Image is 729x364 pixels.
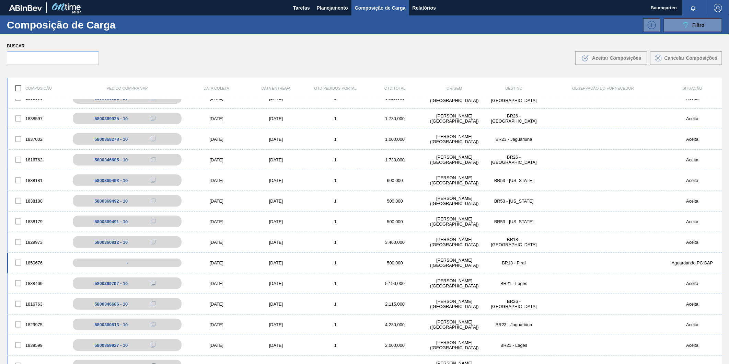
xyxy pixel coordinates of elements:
[8,194,68,208] div: 1838180
[146,135,160,143] div: Copiar
[306,178,365,183] div: 1
[246,260,305,265] div: [DATE]
[663,198,722,204] div: Aceita
[365,260,425,265] div: 500,000
[246,281,305,286] div: [DATE]
[187,86,246,90] div: Data coleta
[365,322,425,327] div: 4.230,000
[365,178,425,183] div: 600,000
[425,340,484,350] div: BAUMGARTEN - BLUMENAU (SC)
[94,322,128,327] div: 5800360813 - 10
[68,86,187,90] div: Pedido Compra SAP
[425,155,484,165] div: BAUMGARTEN - BLUMENAU (SC)
[484,281,544,286] div: BR21 - Lages
[306,116,365,121] div: 1
[425,196,484,206] div: BAUMGARTEN - BLUMENAU (SC)
[425,86,484,90] div: Origem
[365,157,425,162] div: 1.730,000
[306,86,365,90] div: Qtd Pedidos Portal
[317,4,348,12] span: Planejamento
[306,260,365,265] div: 1
[146,238,160,246] div: Copiar
[425,319,484,330] div: BAUMGARTEN - BLUMENAU (SC)
[663,343,722,348] div: Aceita
[650,51,722,65] button: Cancelar Composições
[306,281,365,286] div: 1
[8,338,68,352] div: 1838599
[365,137,425,142] div: 1.000,000
[8,276,68,291] div: 1838469
[8,152,68,167] div: 1816762
[663,116,722,121] div: Aceita
[146,217,160,226] div: Copiar
[187,157,246,162] div: [DATE]
[146,300,160,308] div: Copiar
[663,137,722,142] div: Aceita
[664,18,722,32] button: Filtro
[484,86,544,90] div: Destino
[365,86,425,90] div: Qtd Total
[365,302,425,307] div: 2.115,000
[246,137,305,142] div: [DATE]
[94,343,128,348] div: 5800369927 - 10
[425,175,484,185] div: BAUMGARTEN - BLUMENAU (SC)
[425,216,484,227] div: BAUMGARTEN - BLUMENAU (SC)
[94,116,128,121] div: 5800369925 - 10
[663,240,722,245] div: Aceita
[663,260,722,265] div: Aguardando PC SAP
[484,137,544,142] div: BR23 - Jaguariúna
[365,240,425,245] div: 3.460,000
[146,279,160,287] div: Copiar
[246,86,305,90] div: Data entrega
[425,237,484,247] div: BAUMGARTEN - BLUMENAU (SC)
[9,5,42,11] img: TNhmsLtSVTkK8tSr43FrP2fwEKptu5GPRR3wAAAABJRU5ErkJggg==
[484,322,544,327] div: BR23 - Jaguariúna
[663,322,722,327] div: Aceita
[663,178,722,183] div: Aceita
[187,219,246,224] div: [DATE]
[146,114,160,123] div: Copiar
[425,113,484,124] div: BAUMGARTEN - BLUMENAU (SC)
[413,4,436,12] span: Relatórios
[663,157,722,162] div: Aceita
[8,317,68,332] div: 1829975
[306,198,365,204] div: 1
[94,281,128,286] div: 5800369797 - 10
[246,240,305,245] div: [DATE]
[187,343,246,348] div: [DATE]
[187,281,246,286] div: [DATE]
[94,137,128,142] div: 5800368278 - 10
[8,255,68,270] div: 1850676
[187,137,246,142] div: [DATE]
[8,132,68,146] div: 1837002
[293,4,310,12] span: Tarefas
[306,302,365,307] div: 1
[187,322,246,327] div: [DATE]
[365,198,425,204] div: 500,000
[8,297,68,311] div: 1816763
[575,51,647,65] button: Aceitar Composições
[484,343,544,348] div: BR21 - Lages
[246,157,305,162] div: [DATE]
[7,21,122,29] h1: Composição de Carga
[425,134,484,144] div: BAUMGARTEN - BLUMENAU (SC)
[663,281,722,286] div: Aceita
[306,343,365,348] div: 1
[640,18,660,32] div: Nova Composição
[246,219,305,224] div: [DATE]
[355,4,406,12] span: Composição de Carga
[714,4,722,12] img: Logout
[306,219,365,224] div: 1
[187,260,246,265] div: [DATE]
[8,235,68,249] div: 1829973
[94,302,128,307] div: 5800346686 - 10
[246,178,305,183] div: [DATE]
[682,3,704,13] button: Notificações
[663,86,722,90] div: Situação
[146,197,160,205] div: Copiar
[484,299,544,309] div: BR26 - Uberlândia
[663,219,722,224] div: Aceita
[693,22,705,28] span: Filtro
[7,41,99,51] label: Buscar
[8,173,68,187] div: 1838181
